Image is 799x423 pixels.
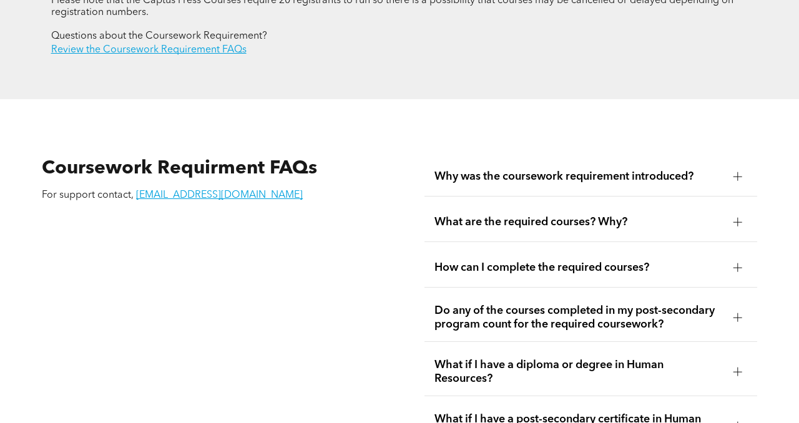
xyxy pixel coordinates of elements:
a: [EMAIL_ADDRESS][DOMAIN_NAME] [136,190,303,200]
span: Questions about the Coursework Requirement? [51,31,267,41]
span: For support contact, [42,190,134,200]
a: Review the Coursework Requirement FAQs [51,45,247,55]
span: Do any of the courses completed in my post-secondary program count for the required coursework? [434,304,723,331]
span: How can I complete the required courses? [434,261,723,275]
span: What if I have a diploma or degree in Human Resources? [434,358,723,386]
span: What are the required courses? Why? [434,215,723,229]
span: Why was the coursework requirement introduced? [434,170,723,183]
span: Coursework Requirment FAQs [42,159,317,178]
